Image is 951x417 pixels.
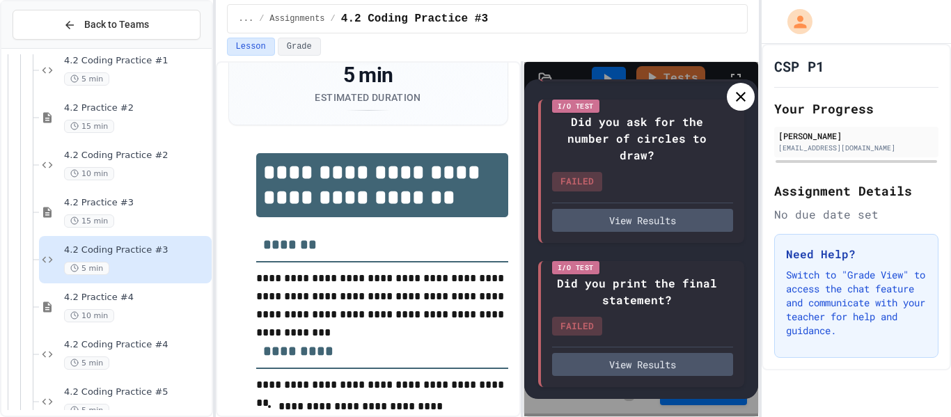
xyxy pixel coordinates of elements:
[64,72,109,86] span: 5 min
[774,206,938,223] div: No due date set
[778,143,934,153] div: [EMAIL_ADDRESS][DOMAIN_NAME]
[64,167,114,180] span: 10 min
[552,209,734,232] button: View Results
[552,113,723,164] div: Did you ask for the number of circles to draw?
[64,244,209,256] span: 4.2 Coding Practice #3
[341,10,488,27] span: 4.2 Coding Practice #3
[64,262,109,275] span: 5 min
[64,386,209,398] span: 4.2 Coding Practice #5
[64,309,114,322] span: 10 min
[64,197,209,209] span: 4.2 Practice #3
[552,172,602,191] div: FAILED
[774,99,938,118] h2: Your Progress
[64,214,114,228] span: 15 min
[552,100,599,113] div: I/O Test
[64,55,209,67] span: 4.2 Coding Practice #1
[773,6,816,38] div: My Account
[315,91,421,104] div: Estimated Duration
[13,10,201,40] button: Back to Teams
[64,292,209,304] span: 4.2 Practice #4
[227,38,275,56] button: Lesson
[259,13,264,24] span: /
[64,102,209,114] span: 4.2 Practice #2
[84,17,149,32] span: Back to Teams
[64,150,209,162] span: 4.2 Coding Practice #2
[331,13,336,24] span: /
[64,339,209,351] span: 4.2 Coding Practice #4
[786,246,927,262] h3: Need Help?
[552,317,602,336] div: FAILED
[778,129,934,142] div: [PERSON_NAME]
[278,38,321,56] button: Grade
[552,261,599,274] div: I/O Test
[64,356,109,370] span: 5 min
[552,275,723,308] div: Did you print the final statement?
[786,268,927,338] p: Switch to "Grade View" to access the chat feature and communicate with your teacher for help and ...
[552,353,734,376] button: View Results
[239,13,254,24] span: ...
[64,404,109,417] span: 5 min
[774,181,938,200] h2: Assignment Details
[269,13,324,24] span: Assignments
[64,120,114,133] span: 15 min
[315,63,421,88] div: 5 min
[774,56,824,76] h1: CSP P1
